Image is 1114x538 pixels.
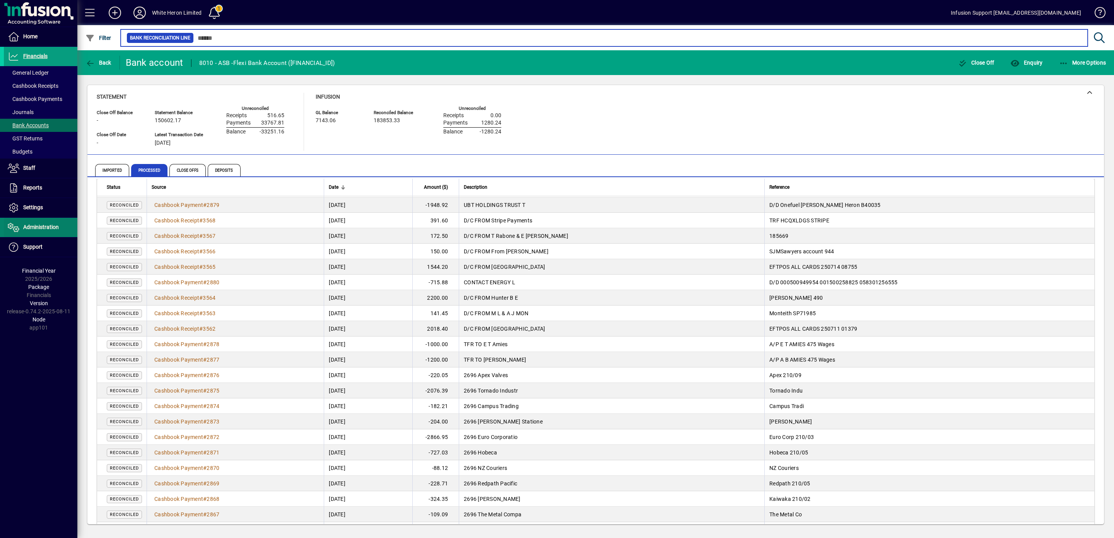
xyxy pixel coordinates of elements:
[110,466,139,471] span: Reconciled
[152,340,222,348] a: Cashbook Payment#2878
[769,248,834,254] span: SJMSawyers account 944
[208,164,241,176] span: Deposits
[261,120,284,126] span: 33767.81
[769,183,789,191] span: Reference
[110,404,139,409] span: Reconciled
[207,279,219,285] span: 2880
[8,70,49,76] span: General Ledger
[329,183,408,191] div: Date
[324,244,412,259] td: [DATE]
[443,129,463,135] span: Balance
[424,183,448,191] span: Amount ($)
[769,183,1085,191] div: Reference
[260,129,284,135] span: -33251.16
[207,434,219,440] span: 2872
[169,164,206,176] span: Close Offs
[324,398,412,414] td: [DATE]
[203,418,207,425] span: #
[85,60,111,66] span: Back
[154,357,203,363] span: Cashbook Payment
[412,491,459,507] td: -324.35
[490,113,501,119] span: 0.00
[154,248,199,254] span: Cashbook Receipt
[110,373,139,378] span: Reconciled
[203,341,207,347] span: #
[152,448,222,457] a: Cashbook Payment#2871
[110,481,139,486] span: Reconciled
[226,120,251,126] span: Payments
[154,264,199,270] span: Cashbook Receipt
[110,265,139,270] span: Reconciled
[152,355,222,364] a: Cashbook Payment#2877
[152,386,222,395] a: Cashbook Payment#2875
[412,352,459,367] td: -1200.00
[199,217,203,224] span: #
[152,278,222,287] a: Cashbook Payment#2880
[199,310,203,316] span: #
[226,113,247,119] span: Receipts
[481,120,501,126] span: 1280.24
[374,118,400,124] span: 183853.33
[464,480,517,487] span: 2696 Redpath Pacific
[412,383,459,398] td: -2076.39
[77,56,120,70] app-page-header-button: Back
[324,213,412,228] td: [DATE]
[1089,2,1104,27] a: Knowledge Base
[130,34,190,42] span: Bank Reconciliation Line
[412,197,459,213] td: -1948.92
[267,113,284,119] span: 516.65
[207,496,219,502] span: 2868
[152,263,218,271] a: Cashbook Receipt#3565
[4,119,77,132] a: Bank Accounts
[126,56,183,69] div: Bank account
[464,434,518,440] span: 2696 Euro Corporatio
[154,449,203,456] span: Cashbook Payment
[154,326,199,332] span: Cashbook Receipt
[110,419,139,424] span: Reconciled
[464,217,532,224] span: D/C FROM Stripe Payments
[769,434,814,440] span: Euro Corp 210/03
[324,275,412,290] td: [DATE]
[207,372,219,378] span: 2876
[4,132,77,145] a: GST Returns
[97,140,98,146] span: -
[324,367,412,383] td: [DATE]
[203,202,207,208] span: #
[203,326,215,332] span: 3562
[316,110,362,115] span: GL Balance
[207,480,219,487] span: 2869
[32,316,45,323] span: Node
[203,233,215,239] span: 3567
[199,264,203,270] span: #
[242,106,269,111] label: Unreconciled
[154,511,203,518] span: Cashbook Payment
[329,183,338,191] span: Date
[95,164,129,176] span: Imported
[769,465,799,471] span: NZ Couriers
[324,414,412,429] td: [DATE]
[154,295,199,301] span: Cashbook Receipt
[769,357,835,363] span: A/P A B AMIES 475 Wages
[23,165,35,171] span: Staff
[412,228,459,244] td: 172.50
[324,228,412,244] td: [DATE]
[203,310,215,316] span: 3563
[464,403,519,409] span: 2696 Campus Trading
[110,450,139,455] span: Reconciled
[155,132,203,137] span: Latest Transaction Date
[4,106,77,119] a: Journals
[154,403,203,409] span: Cashbook Payment
[127,6,152,20] button: Profile
[769,264,857,270] span: EFTPOS ALL CARDS 250714 08755
[110,203,139,208] span: Reconciled
[464,310,529,316] span: D/C FROM M L & A J MON
[769,372,801,378] span: Apex 210/09
[956,56,996,70] button: Close Off
[207,388,219,394] span: 2875
[30,300,48,306] span: Version
[769,403,804,409] span: Campus Tradi
[23,244,43,250] span: Support
[8,122,49,128] span: Bank Accounts
[412,414,459,429] td: -204.00
[324,460,412,476] td: [DATE]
